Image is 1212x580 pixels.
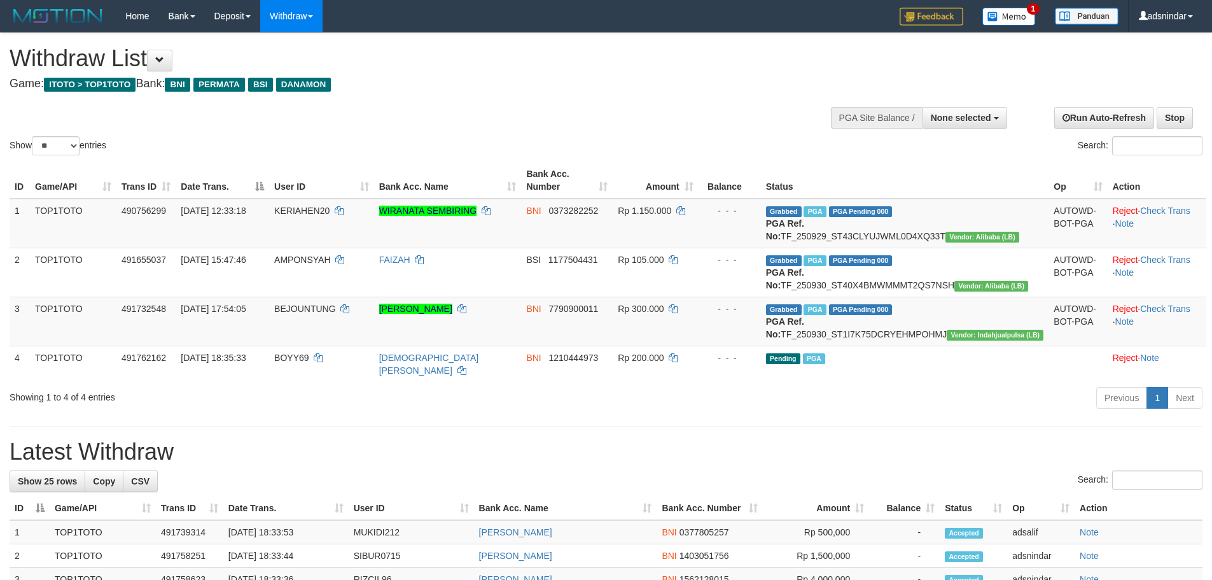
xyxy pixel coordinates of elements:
[156,520,223,544] td: 491739314
[176,162,269,199] th: Date Trans.: activate to sort column descending
[1108,248,1206,297] td: · ·
[10,46,795,71] h1: Withdraw List
[10,497,50,520] th: ID: activate to sort column descending
[349,497,474,520] th: User ID: activate to sort column ascending
[829,206,893,217] span: PGA Pending
[479,551,552,561] a: [PERSON_NAME]
[479,527,552,537] a: [PERSON_NAME]
[122,304,166,314] span: 491732548
[1146,387,1168,409] a: 1
[618,255,664,265] span: Rp 105.000
[662,551,676,561] span: BNI
[181,304,246,314] span: [DATE] 17:54:05
[1108,346,1206,382] td: ·
[10,297,30,346] td: 3
[526,206,541,216] span: BNI
[945,551,983,562] span: Accepted
[940,497,1007,520] th: Status: activate to sort column ascending
[618,206,671,216] span: Rp 1.150.000
[829,304,893,315] span: PGA Pending
[704,253,756,266] div: - - -
[10,346,30,382] td: 4
[804,206,826,217] span: Marked by adsnindar
[699,162,761,199] th: Balance
[521,162,613,199] th: Bank Acc. Number: activate to sort column ascending
[766,218,804,241] b: PGA Ref. No:
[30,346,116,382] td: TOP1TOTO
[379,206,477,216] a: WIRANATA SEMBIRING
[548,206,598,216] span: Copy 0373282252 to clipboard
[1115,316,1134,327] a: Note
[931,113,991,123] span: None selected
[181,353,246,363] span: [DATE] 18:35:33
[165,78,190,92] span: BNI
[829,255,893,266] span: PGA Pending
[156,497,223,520] th: Trans ID: activate to sort column ascending
[248,78,273,92] span: BSI
[32,136,80,155] select: Showentries
[10,162,30,199] th: ID
[526,304,541,314] span: BNI
[704,204,756,217] div: - - -
[1112,136,1202,155] input: Search:
[122,255,166,265] span: 491655037
[1115,267,1134,278] a: Note
[10,439,1202,465] h1: Latest Withdraw
[50,520,156,544] td: TOP1TOTO
[704,351,756,364] div: - - -
[766,304,802,315] span: Grabbed
[1140,255,1190,265] a: Check Trans
[85,470,123,492] a: Copy
[18,476,77,486] span: Show 25 rows
[763,520,869,544] td: Rp 500,000
[1027,3,1040,15] span: 1
[761,162,1049,199] th: Status
[274,353,309,363] span: BOYY69
[982,8,1036,25] img: Button%20Memo.svg
[766,316,804,339] b: PGA Ref. No:
[474,497,657,520] th: Bank Acc. Name: activate to sort column ascending
[1112,470,1202,490] input: Search:
[349,520,474,544] td: MUKIDI212
[1007,544,1075,568] td: adsnindar
[1054,107,1154,129] a: Run Auto-Refresh
[662,527,676,537] span: BNI
[30,199,116,248] td: TOP1TOTO
[223,544,349,568] td: [DATE] 18:33:44
[1108,297,1206,346] td: · ·
[766,267,804,290] b: PGA Ref. No:
[1080,551,1099,561] a: Note
[379,255,410,265] a: FAIZAH
[93,476,115,486] span: Copy
[763,497,869,520] th: Amount: activate to sort column ascending
[548,304,598,314] span: Copy 7790900011 to clipboard
[945,232,1019,243] span: Vendor URL: https://dashboard.q2checkout.com/secure
[704,302,756,315] div: - - -
[374,162,522,199] th: Bank Acc. Name: activate to sort column ascending
[223,520,349,544] td: [DATE] 18:33:53
[1108,162,1206,199] th: Action
[1096,387,1147,409] a: Previous
[1048,199,1107,248] td: AUTOWD-BOT-PGA
[349,544,474,568] td: SIBUR0715
[30,297,116,346] td: TOP1TOTO
[269,162,374,199] th: User ID: activate to sort column ascending
[1115,218,1134,229] a: Note
[1113,255,1138,265] a: Reject
[618,304,664,314] span: Rp 300.000
[122,353,166,363] span: 491762162
[193,78,245,92] span: PERMATA
[274,304,335,314] span: BEJOUNTUNG
[804,304,826,315] span: Marked by adsalif
[50,544,156,568] td: TOP1TOTO
[761,297,1049,346] td: TF_250930_ST1I7K75DCRYEHMPOHMJ
[1108,199,1206,248] td: · ·
[869,497,940,520] th: Balance: activate to sort column ascending
[613,162,699,199] th: Amount: activate to sort column ascending
[804,255,826,266] span: Marked by adsalif
[122,206,166,216] span: 490756299
[1140,353,1159,363] a: Note
[1167,387,1202,409] a: Next
[548,353,598,363] span: Copy 1210444973 to clipboard
[10,544,50,568] td: 2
